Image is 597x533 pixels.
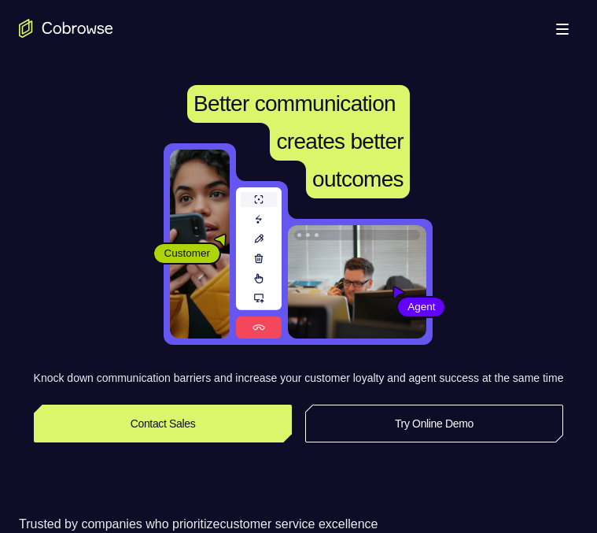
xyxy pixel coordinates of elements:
span: customer service excellence [220,517,378,531]
p: Knock down communication barriers and increase your customer loyalty and agent success at the sam... [34,370,564,386]
span: creates better [276,129,403,154]
a: Go to the home page [19,19,113,38]
span: Better communication [193,91,396,116]
img: A series of tools used in co-browsing sessions [236,187,282,339]
a: Contact Sales [34,405,293,442]
img: A customer support agent talking on the phone [288,225,426,339]
img: A customer holding their phone [170,150,230,339]
a: Try Online Demo [305,405,564,442]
